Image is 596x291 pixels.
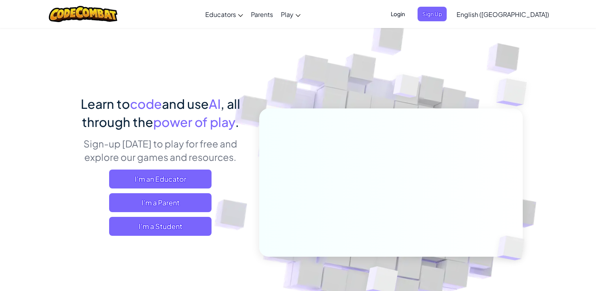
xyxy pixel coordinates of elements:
[378,59,435,118] img: Overlap cubes
[81,96,130,112] span: Learn to
[235,114,239,130] span: .
[481,59,549,126] img: Overlap cubes
[386,7,410,21] button: Login
[277,4,304,25] a: Play
[453,4,553,25] a: English ([GEOGRAPHIC_DATA])
[130,96,162,112] span: code
[484,219,543,277] img: Overlap cubes
[153,114,235,130] span: power of play
[109,170,212,188] a: I'm an Educator
[201,4,247,25] a: Educators
[74,137,247,164] p: Sign-up [DATE] to play for free and explore our games and resources.
[281,10,293,19] span: Play
[209,96,221,112] span: AI
[109,193,212,212] a: I'm a Parent
[162,96,209,112] span: and use
[247,4,277,25] a: Parents
[457,10,549,19] span: English ([GEOGRAPHIC_DATA])
[205,10,236,19] span: Educators
[109,217,212,236] button: I'm a Student
[49,6,118,22] img: CodeCombat logo
[418,7,447,21] button: Sign Up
